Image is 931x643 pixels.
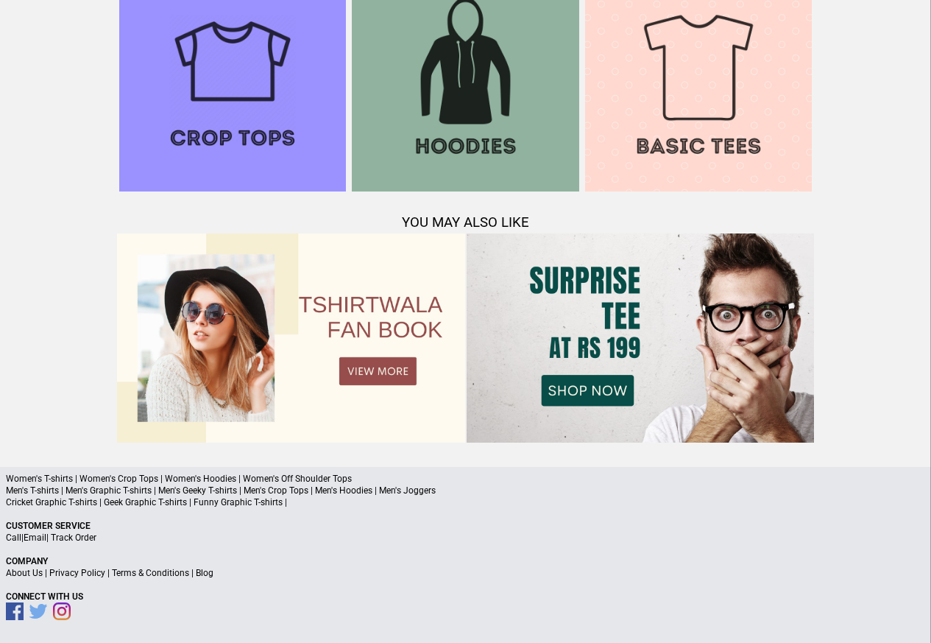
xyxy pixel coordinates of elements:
[402,214,529,231] span: YOU MAY ALSO LIKE
[6,555,925,567] p: Company
[6,567,925,579] p: | | |
[6,473,925,485] p: Women's T-shirts | Women's Crop Tops | Women's Hoodies | Women's Off Shoulder Tops
[6,532,925,544] p: | |
[6,533,21,543] a: Call
[24,533,46,543] a: Email
[6,520,925,532] p: Customer Service
[6,496,925,508] p: Cricket Graphic T-shirts | Geek Graphic T-shirts | Funny Graphic T-shirts |
[6,485,925,496] p: Men's T-shirts | Men's Graphic T-shirts | Men's Geeky T-shirts | Men's Crop Tops | Men's Hoodies ...
[6,568,43,578] a: About Us
[51,533,96,543] a: Track Order
[196,568,213,578] a: Blog
[112,568,189,578] a: Terms & Conditions
[49,568,105,578] a: Privacy Policy
[6,591,925,602] p: Connect With Us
